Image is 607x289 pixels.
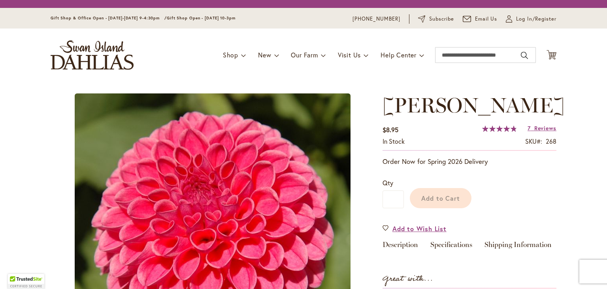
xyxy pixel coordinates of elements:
[167,15,236,21] span: Gift Shop Open - [DATE] 10-3pm
[383,137,405,146] div: Availability
[392,224,447,233] span: Add to Wish List
[51,15,167,21] span: Gift Shop & Office Open - [DATE]-[DATE] 9-4:30pm /
[534,124,556,132] span: Reviews
[383,93,565,118] span: [PERSON_NAME]
[291,51,318,59] span: Our Farm
[430,241,472,253] a: Specifications
[383,272,433,285] strong: Great with...
[383,157,556,166] p: Order Now for Spring 2026 Delivery
[528,124,556,132] a: 7 Reviews
[383,179,393,187] span: Qty
[463,15,498,23] a: Email Us
[482,125,517,132] div: 97%
[383,241,556,253] div: Detailed Product Info
[383,125,398,134] span: $8.95
[525,137,542,145] strong: SKU
[383,241,418,253] a: Description
[383,224,447,233] a: Add to Wish List
[381,51,417,59] span: Help Center
[418,15,454,23] a: Subscribe
[484,241,552,253] a: Shipping Information
[383,137,405,145] span: In stock
[353,15,400,23] a: [PHONE_NUMBER]
[521,49,528,62] button: Search
[516,15,556,23] span: Log In/Register
[528,124,531,132] span: 7
[223,51,238,59] span: Shop
[429,15,454,23] span: Subscribe
[475,15,498,23] span: Email Us
[338,51,361,59] span: Visit Us
[546,137,556,146] div: 268
[51,40,134,70] a: store logo
[8,274,44,289] div: TrustedSite Certified
[506,15,556,23] a: Log In/Register
[258,51,271,59] span: New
